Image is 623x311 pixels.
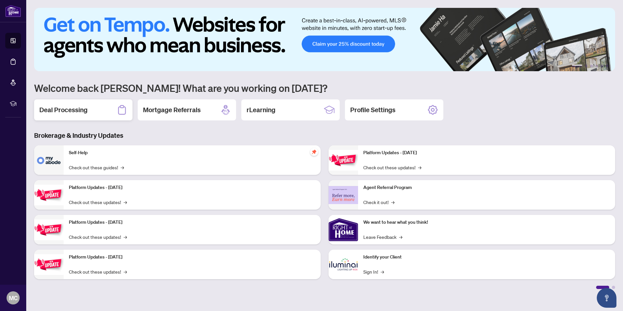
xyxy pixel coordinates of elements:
[606,65,609,67] button: 6
[39,105,88,114] h2: Deal Processing
[363,184,610,191] p: Agent Referral Program
[69,184,315,191] p: Platform Updates - [DATE]
[590,65,593,67] button: 3
[124,198,127,206] span: →
[329,150,358,171] img: Platform Updates - June 23, 2025
[121,164,124,171] span: →
[572,65,582,67] button: 1
[363,219,610,226] p: We want to hear what you think!
[34,8,615,71] img: Slide 0
[363,254,610,261] p: Identify your Client
[69,198,127,206] a: Check out these updates!→
[247,105,275,114] h2: rLearning
[585,65,588,67] button: 2
[124,233,127,240] span: →
[595,65,598,67] button: 4
[69,219,315,226] p: Platform Updates - [DATE]
[329,186,358,204] img: Agent Referral Program
[34,145,64,175] img: Self-Help
[69,233,127,240] a: Check out these updates!→
[34,219,64,240] img: Platform Updates - July 21, 2025
[381,268,384,275] span: →
[329,215,358,244] img: We want to hear what you think!
[601,65,603,67] button: 5
[124,268,127,275] span: →
[363,233,402,240] a: Leave Feedback→
[34,82,615,94] h1: Welcome back [PERSON_NAME]! What are you working on [DATE]?
[399,233,402,240] span: →
[34,185,64,205] img: Platform Updates - September 16, 2025
[69,254,315,261] p: Platform Updates - [DATE]
[363,198,394,206] a: Check it out!→
[9,293,18,302] span: MC
[597,288,616,308] button: Open asap
[69,149,315,156] p: Self-Help
[350,105,395,114] h2: Profile Settings
[69,268,127,275] a: Check out these updates!→
[329,250,358,279] img: Identify your Client
[363,268,384,275] a: Sign In!→
[310,148,318,156] span: pushpin
[34,131,615,140] h3: Brokerage & Industry Updates
[5,5,21,17] img: logo
[363,149,610,156] p: Platform Updates - [DATE]
[69,164,124,171] a: Check out these guides!→
[391,198,394,206] span: →
[418,164,421,171] span: →
[143,105,201,114] h2: Mortgage Referrals
[363,164,421,171] a: Check out these updates!→
[34,254,64,275] img: Platform Updates - July 8, 2025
